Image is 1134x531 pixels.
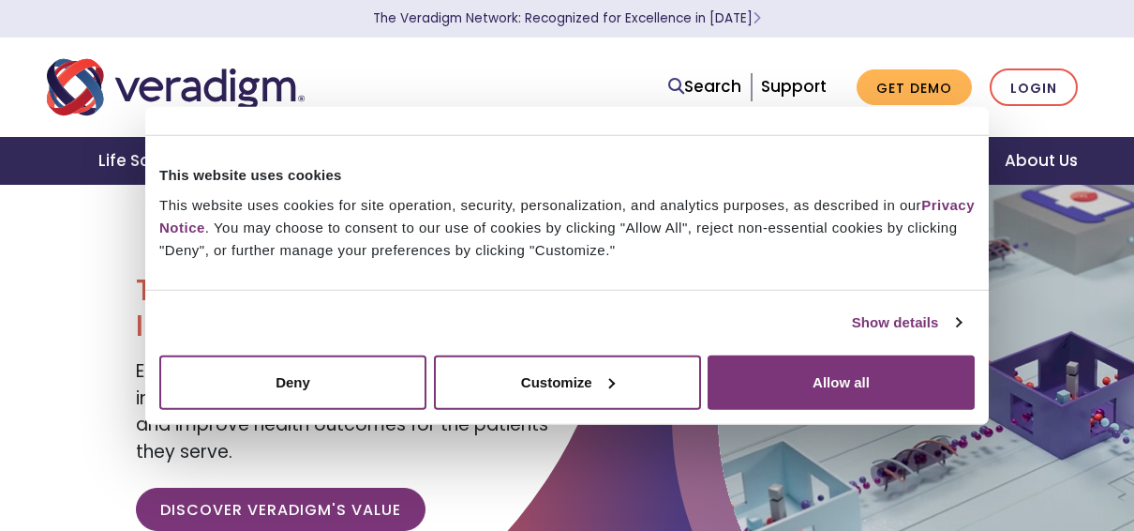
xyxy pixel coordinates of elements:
[76,137,231,185] a: Life Sciences
[136,272,553,344] h1: Transforming Health, Insightfully®
[434,355,701,409] button: Customize
[990,68,1078,107] a: Login
[708,355,975,409] button: Allow all
[136,358,548,464] span: Empowering our clients with trusted data, insights, and solutions to help reduce costs and improv...
[159,164,975,187] div: This website uses cookies
[753,9,761,27] span: Learn More
[159,355,426,409] button: Deny
[47,56,305,118] img: Veradigm logo
[159,193,975,261] div: This website uses cookies for site operation, security, personalization, and analytics purposes, ...
[373,9,761,27] a: The Veradigm Network: Recognized for Excellence in [DATE]Learn More
[761,75,827,98] a: Support
[982,137,1100,185] a: About Us
[852,311,961,334] a: Show details
[857,69,972,106] a: Get Demo
[136,488,425,531] a: Discover Veradigm's Value
[159,196,975,235] a: Privacy Notice
[668,74,741,99] a: Search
